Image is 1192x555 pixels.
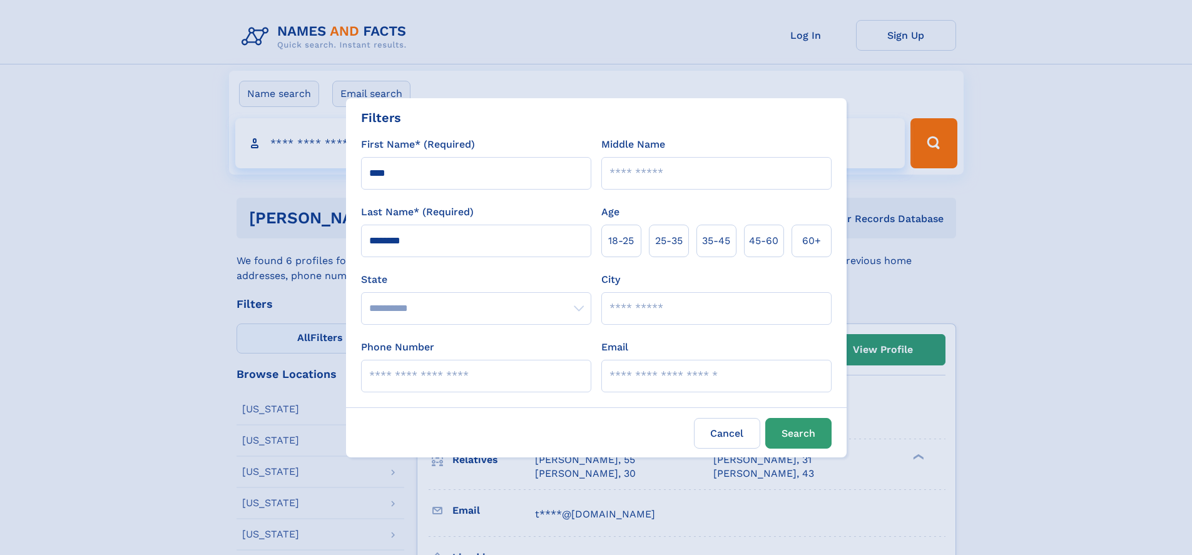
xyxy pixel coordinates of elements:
[655,233,683,248] span: 25‑35
[361,137,475,152] label: First Name* (Required)
[702,233,730,248] span: 35‑45
[601,340,628,355] label: Email
[765,418,832,449] button: Search
[601,205,619,220] label: Age
[694,418,760,449] label: Cancel
[361,340,434,355] label: Phone Number
[601,272,620,287] label: City
[361,108,401,127] div: Filters
[601,137,665,152] label: Middle Name
[802,233,821,248] span: 60+
[361,272,591,287] label: State
[361,205,474,220] label: Last Name* (Required)
[608,233,634,248] span: 18‑25
[749,233,778,248] span: 45‑60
